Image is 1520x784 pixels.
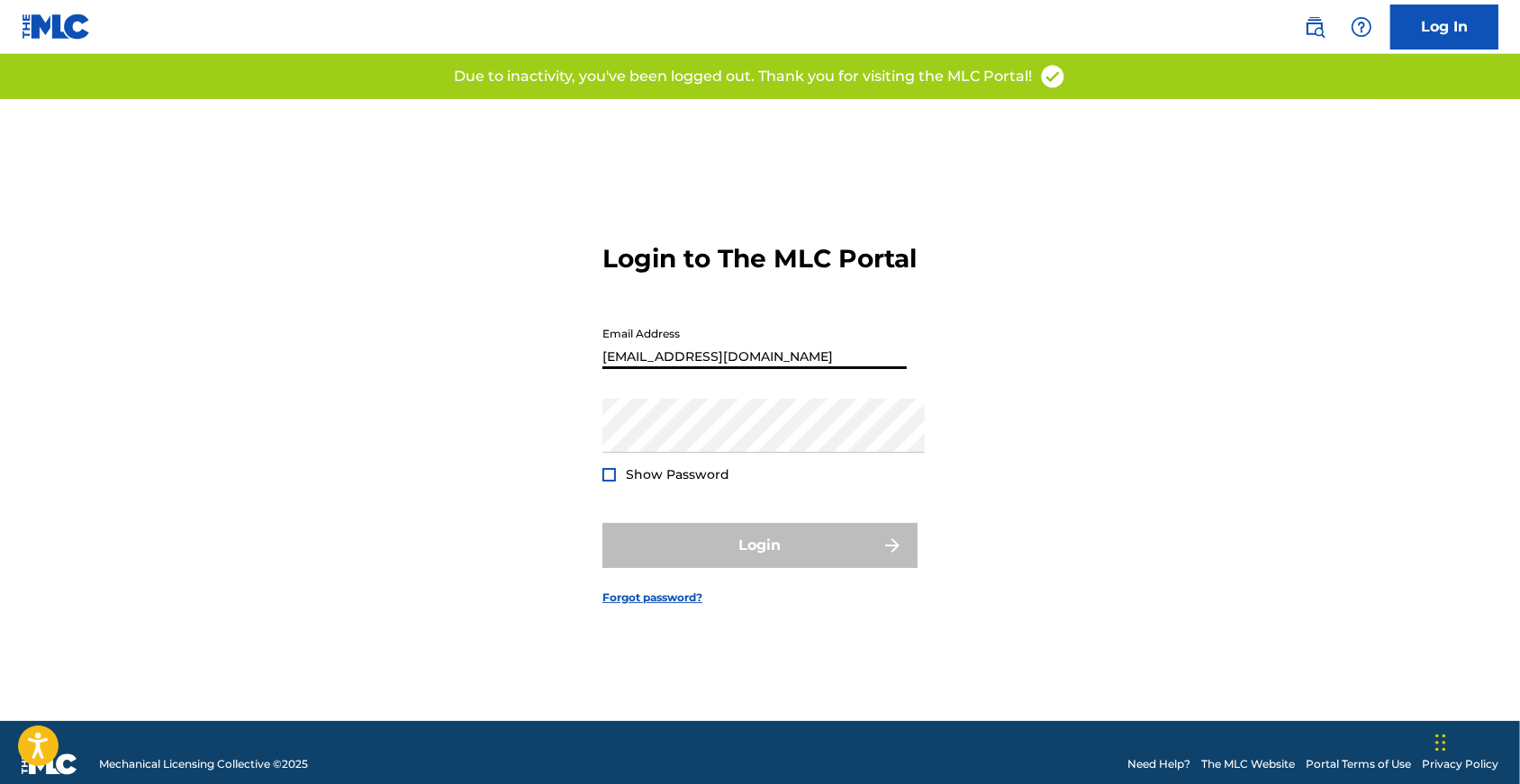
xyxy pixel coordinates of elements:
[1351,16,1372,38] img: help
[22,14,91,40] img: MLC Logo
[1304,16,1325,38] img: search
[99,756,308,772] span: Mechanical Licensing Collective © 2025
[1201,756,1295,772] a: The MLC Website
[1430,698,1520,784] iframe: Chat Widget
[454,66,1032,87] p: Due to inactivity, you've been logged out. Thank you for visiting the MLC Portal!
[602,243,917,275] h3: Login to The MLC Portal
[22,753,77,775] img: logo
[1422,756,1498,772] a: Privacy Policy
[1435,716,1446,770] div: Drag
[626,466,729,482] span: Show Password
[1390,5,1498,50] a: Log In
[602,590,702,606] a: Forgot password?
[1306,756,1411,772] a: Portal Terms of Use
[1039,63,1066,90] img: access
[1297,9,1333,45] a: Public Search
[1344,9,1380,45] div: Help
[1127,756,1190,772] a: Need Help?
